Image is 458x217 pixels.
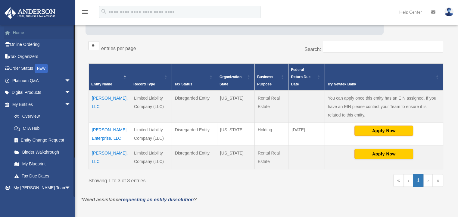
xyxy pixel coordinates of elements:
[4,27,80,39] a: Home
[8,110,74,123] a: Overview
[81,8,89,16] i: menu
[81,197,197,202] em: *Need assistance ?
[288,122,325,145] td: [DATE]
[8,134,77,146] a: Entity Change Request
[81,11,89,16] a: menu
[217,91,254,123] td: [US_STATE]
[433,174,443,187] a: Last
[327,81,434,88] div: Try Newtek Bank
[325,91,443,123] td: You can apply once this entity has an EIN assigned. If you have an EIN please contact your Team t...
[257,75,273,86] span: Business Purpose
[254,145,288,169] td: Rental Real Estate
[172,63,217,91] th: Tax Status: Activate to sort
[133,82,155,86] span: Record Type
[131,91,172,123] td: Limited Liability Company (LLC)
[217,145,254,169] td: [US_STATE]
[89,145,131,169] td: [PERSON_NAME], LLC
[444,8,453,16] img: User Pic
[254,122,288,145] td: Holding
[413,174,424,187] a: 1
[89,91,131,123] td: [PERSON_NAME], LLC
[172,122,217,145] td: Disregarded Entity
[4,87,80,99] a: Digital Productsarrow_drop_down
[291,68,310,86] span: Federal Return Due Date
[65,98,77,111] span: arrow_drop_down
[121,197,194,202] a: requesting an entity dissolution
[101,8,107,15] i: search
[354,149,413,159] button: Apply Now
[8,146,77,158] a: Binder Walkthrough
[65,194,77,206] span: arrow_drop_down
[101,46,136,51] label: entries per page
[65,182,77,194] span: arrow_drop_down
[325,63,443,91] th: Try Newtek Bank : Activate to sort
[254,91,288,123] td: Rental Real Estate
[4,62,80,75] a: Order StatusNEW
[4,182,80,194] a: My [PERSON_NAME] Teamarrow_drop_down
[35,64,48,73] div: NEW
[174,82,192,86] span: Tax Status
[8,170,77,182] a: Tax Due Dates
[65,87,77,99] span: arrow_drop_down
[4,39,80,51] a: Online Ordering
[131,145,172,169] td: Limited Liability Company (LLC)
[131,63,172,91] th: Record Type: Activate to sort
[131,122,172,145] td: Limited Liability Company (LLC)
[220,75,241,86] span: Organization State
[172,145,217,169] td: Disregarded Entity
[393,174,404,187] a: First
[217,122,254,145] td: [US_STATE]
[304,47,321,52] label: Search:
[172,91,217,123] td: Disregarded Entity
[404,174,413,187] a: Previous
[65,75,77,87] span: arrow_drop_down
[217,63,254,91] th: Organization State: Activate to sort
[354,126,413,136] button: Apply Now
[91,82,112,86] span: Entity Name
[4,194,80,206] a: My Documentsarrow_drop_down
[89,174,261,185] div: Showing 1 to 3 of 3 entries
[3,7,57,19] img: Anderson Advisors Platinum Portal
[423,174,433,187] a: Next
[89,122,131,145] td: [PERSON_NAME] Enterprise, LLC
[89,63,131,91] th: Entity Name: Activate to invert sorting
[4,75,80,87] a: Platinum Q&Aarrow_drop_down
[4,50,80,62] a: Tax Organizers
[288,63,325,91] th: Federal Return Due Date: Activate to sort
[8,122,77,134] a: CTA Hub
[254,63,288,91] th: Business Purpose: Activate to sort
[4,98,77,110] a: My Entitiesarrow_drop_down
[8,158,77,170] a: My Blueprint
